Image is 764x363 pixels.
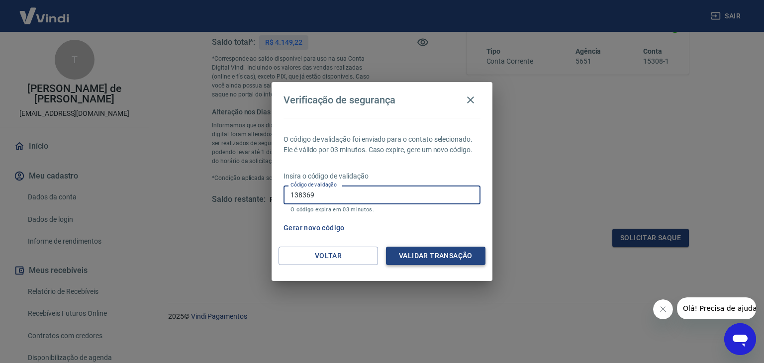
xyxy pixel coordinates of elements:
label: Código de validação [290,181,337,188]
h4: Verificação de segurança [284,94,395,106]
button: Gerar novo código [280,219,349,237]
button: Validar transação [386,247,485,265]
iframe: Botão para abrir a janela de mensagens [724,323,756,355]
p: Insira o código de validação [284,171,480,181]
button: Voltar [279,247,378,265]
iframe: Mensagem da empresa [677,297,756,319]
p: O código expira em 03 minutos. [290,206,474,213]
span: Olá! Precisa de ajuda? [6,7,84,15]
iframe: Fechar mensagem [653,299,673,319]
p: O código de validação foi enviado para o contato selecionado. Ele é válido por 03 minutos. Caso e... [284,134,480,155]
